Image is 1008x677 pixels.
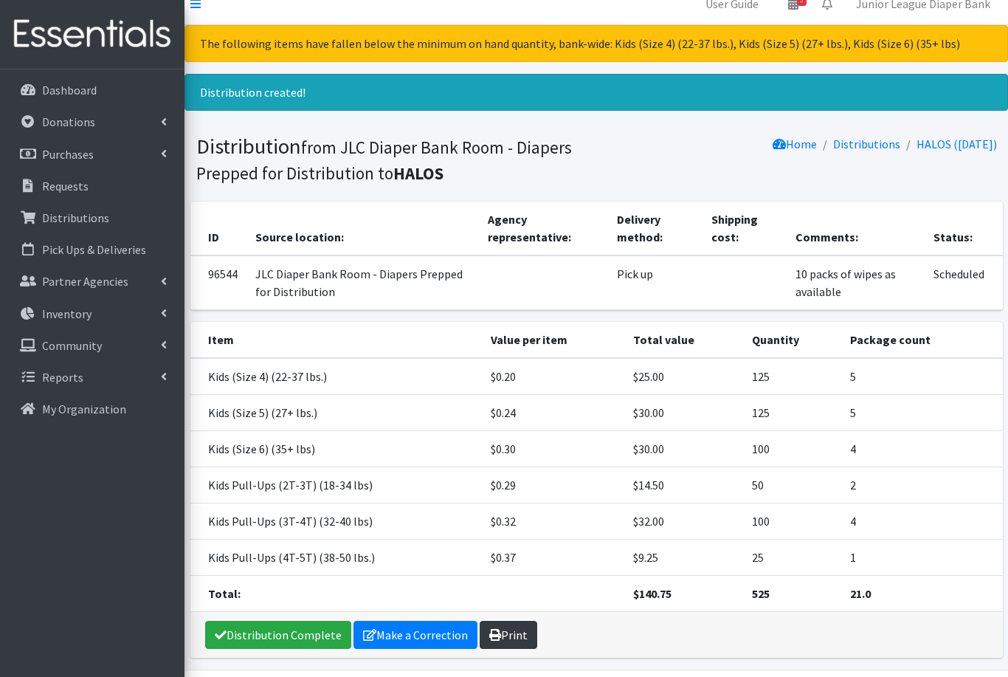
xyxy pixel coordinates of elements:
small: from JLC Diaper Bank Room - Diapers Prepped for Distribution to [196,137,572,184]
td: 4 [841,431,1003,467]
p: Pick Ups & Deliveries [42,242,146,257]
td: 50 [743,467,841,504]
th: Status: [925,202,1002,255]
p: Distributions [42,210,109,225]
td: Scheduled [925,255,1002,310]
th: Value per item [482,322,624,358]
a: Dashboard [6,75,179,105]
p: Community [42,338,102,353]
strong: 525 [752,586,770,601]
p: Requests [42,179,89,193]
img: HumanEssentials [6,10,179,59]
b: HALOS [393,162,443,184]
th: ID [190,202,246,255]
td: $0.30 [482,431,624,467]
a: Community [6,331,179,360]
th: Delivery method: [608,202,703,255]
a: Purchases [6,140,179,169]
td: Kids (Size 6) (35+ lbs) [190,431,482,467]
td: 4 [841,504,1003,540]
td: 5 [841,358,1003,395]
td: 125 [743,395,841,431]
th: Package count [841,322,1003,358]
strong: 21.0 [850,586,871,601]
a: Partner Agencies [6,267,179,296]
th: Quantity [743,322,841,358]
a: Home [773,137,817,151]
td: Kids Pull-Ups (4T-5T) (38-50 lbs.) [190,540,482,576]
td: Kids (Size 4) (22-37 lbs.) [190,358,482,395]
td: $0.20 [482,358,624,395]
a: Reports [6,362,179,392]
strong: Total: [208,586,241,601]
a: Requests [6,171,179,201]
p: Dashboard [42,83,97,97]
td: $30.00 [624,431,743,467]
p: Donations [42,114,95,129]
td: 125 [743,358,841,395]
td: 2 [841,467,1003,504]
td: 25 [743,540,841,576]
td: 10 packs of wipes as available [787,255,925,310]
td: Kids Pull-Ups (3T-4T) (32-40 lbs) [190,504,482,540]
td: $9.25 [624,540,743,576]
th: Shipping cost: [703,202,787,255]
h1: Distribution [196,134,591,185]
p: Purchases [42,147,94,162]
th: Agency representative: [479,202,608,255]
td: $25.00 [624,358,743,395]
a: Pick Ups & Deliveries [6,235,179,264]
td: 100 [743,504,841,540]
p: Inventory [42,306,92,321]
td: $32.00 [624,504,743,540]
a: HALOS ([DATE]) [916,137,997,151]
td: $0.32 [482,504,624,540]
a: Make a Correction [353,621,477,649]
a: Print [480,621,537,649]
p: My Organization [42,402,126,416]
th: Total value [624,322,743,358]
strong: $140.75 [633,586,672,601]
th: Item [190,322,482,358]
td: $14.50 [624,467,743,504]
a: Distributions [6,203,179,233]
td: $30.00 [624,395,743,431]
th: Comments: [787,202,925,255]
td: $0.29 [482,467,624,504]
a: My Organization [6,394,179,424]
p: Reports [42,370,83,385]
td: Kids Pull-Ups (2T-3T) (18-34 lbs) [190,467,482,504]
td: 1 [841,540,1003,576]
p: Partner Agencies [42,274,128,289]
a: Distributions [833,137,900,151]
td: 96544 [190,255,246,310]
td: Pick up [608,255,703,310]
div: The following items have fallen below the minimum on hand quantity, bank-wide: Kids (Size 4) (22-... [184,25,1008,62]
a: Donations [6,107,179,137]
div: Distribution created! [184,74,1008,111]
td: 100 [743,431,841,467]
a: Distribution Complete [205,621,351,649]
td: JLC Diaper Bank Room - Diapers Prepped for Distribution [246,255,480,310]
td: 5 [841,395,1003,431]
td: Kids (Size 5) (27+ lbs.) [190,395,482,431]
a: Inventory [6,299,179,329]
td: $0.37 [482,540,624,576]
th: Source location: [246,202,480,255]
td: $0.24 [482,395,624,431]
